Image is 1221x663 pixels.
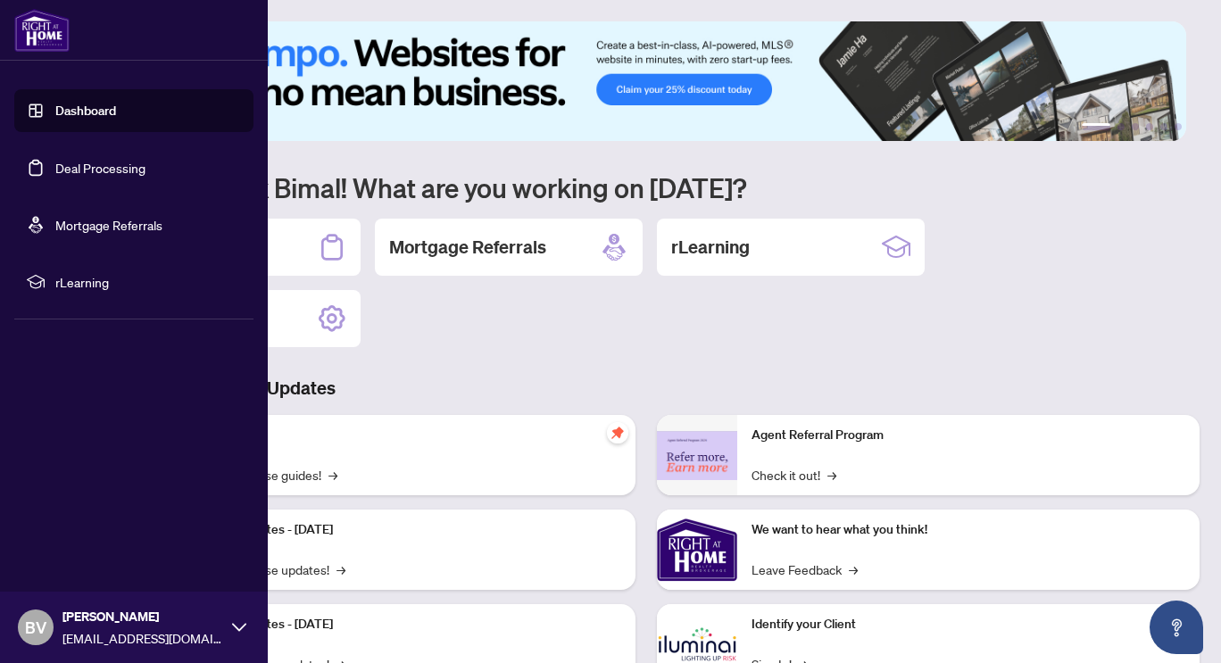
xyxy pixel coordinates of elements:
[752,520,1185,540] p: We want to hear what you think!
[752,465,836,485] a: Check it out!→
[1117,123,1125,130] button: 2
[1146,123,1153,130] button: 4
[657,510,737,590] img: We want to hear what you think!
[25,615,46,640] span: BV
[187,426,621,445] p: Self-Help
[93,21,1186,141] img: Slide 0
[1175,123,1182,130] button: 6
[752,615,1185,634] p: Identify your Client
[55,103,116,119] a: Dashboard
[1160,123,1167,130] button: 5
[328,465,337,485] span: →
[607,422,628,443] span: pushpin
[93,170,1200,204] h1: Welcome back Bimal! What are you working on [DATE]?
[93,376,1200,401] h3: Brokerage & Industry Updates
[62,607,223,626] span: [PERSON_NAME]
[1082,123,1110,130] button: 1
[671,235,750,260] h2: rLearning
[55,217,162,233] a: Mortgage Referrals
[1132,123,1139,130] button: 3
[55,272,241,292] span: rLearning
[187,520,621,540] p: Platform Updates - [DATE]
[752,559,858,579] a: Leave Feedback→
[62,628,223,648] span: [EMAIL_ADDRESS][DOMAIN_NAME]
[187,615,621,634] p: Platform Updates - [DATE]
[657,431,737,480] img: Agent Referral Program
[849,559,858,579] span: →
[752,426,1185,445] p: Agent Referral Program
[1150,601,1203,654] button: Open asap
[336,559,345,579] span: →
[55,160,145,176] a: Deal Processing
[827,465,836,485] span: →
[389,235,546,260] h2: Mortgage Referrals
[14,9,70,52] img: logo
